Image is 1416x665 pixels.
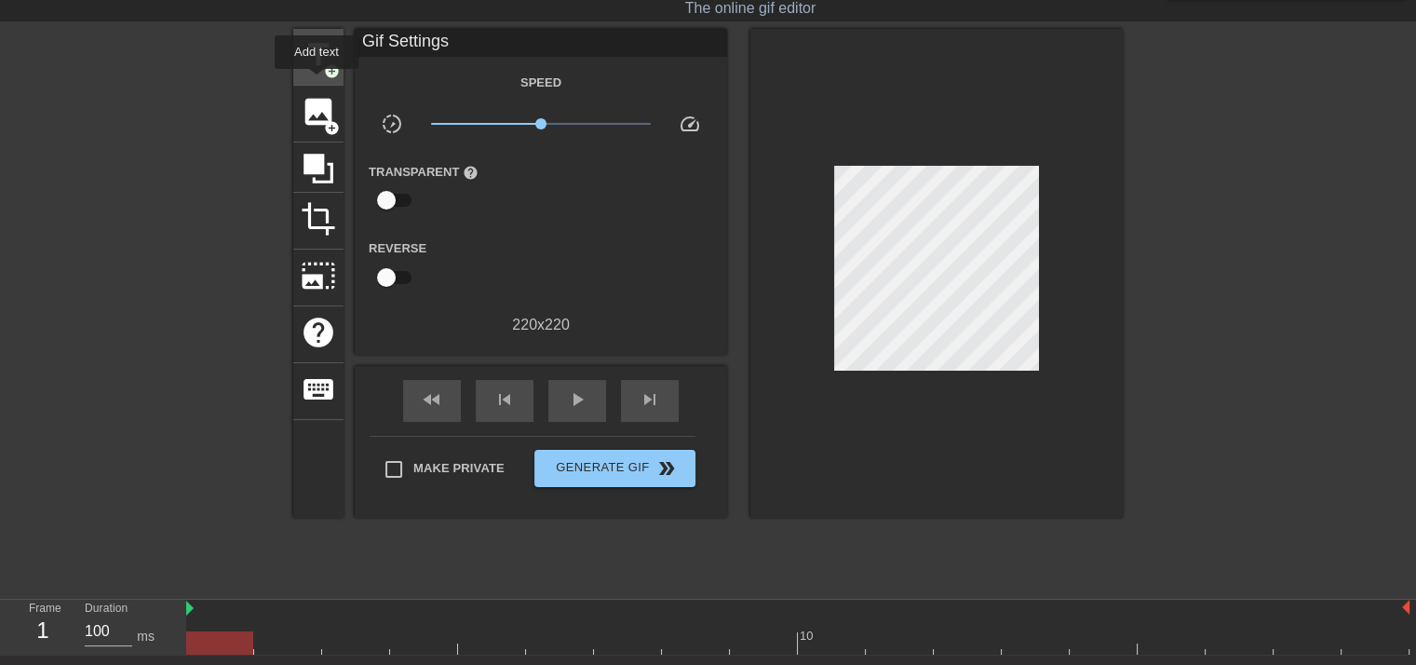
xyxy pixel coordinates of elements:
span: add_circle [324,120,340,136]
span: image [301,94,336,129]
span: keyboard [301,372,336,407]
span: speed [679,113,701,135]
span: fast_rewind [421,388,443,411]
div: 10 [800,627,816,645]
span: photo_size_select_large [301,258,336,293]
span: double_arrow [655,457,678,480]
span: help [301,315,336,350]
span: Generate Gif [542,457,688,480]
img: bound-end.png [1402,600,1409,615]
div: 1 [29,614,57,647]
span: slow_motion_video [381,113,403,135]
div: ms [137,627,155,646]
span: play_arrow [566,388,588,411]
label: Speed [520,74,561,92]
label: Transparent [369,163,479,182]
button: Generate Gif [534,450,695,487]
span: title [301,37,336,73]
span: skip_next [639,388,661,411]
span: skip_previous [493,388,516,411]
div: Frame [15,600,71,654]
span: crop [301,201,336,237]
label: Reverse [369,239,426,258]
label: Duration [85,604,128,615]
span: Make Private [413,459,505,478]
div: 220 x 220 [355,314,727,336]
span: help [463,165,479,181]
div: Gif Settings [355,29,727,57]
span: add_circle [324,63,340,79]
